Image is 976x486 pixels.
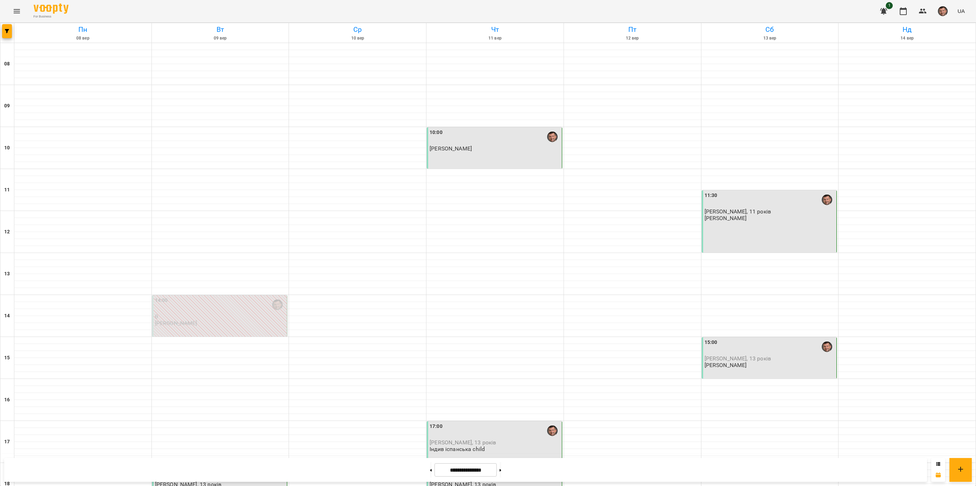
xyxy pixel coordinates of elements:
[705,192,717,199] label: 11:30
[705,208,771,215] span: [PERSON_NAME], 11 років
[957,7,965,15] span: UA
[155,314,286,319] p: 0
[290,35,425,42] h6: 10 вер
[822,341,832,352] img: Маленченко Юрій Сергійович
[955,5,968,17] button: UA
[547,132,558,142] img: Маленченко Юрій Сергійович
[4,396,10,404] h6: 16
[155,297,168,304] label: 14:00
[702,35,837,42] h6: 13 вер
[34,3,69,14] img: Voopty Logo
[938,6,948,16] img: 75717b8e963fcd04a603066fed3de194.png
[4,144,10,152] h6: 10
[840,35,975,42] h6: 14 вер
[822,195,832,205] img: Маленченко Юрій Сергійович
[155,320,197,326] p: [PERSON_NAME]
[4,102,10,110] h6: 09
[153,35,288,42] h6: 09 вер
[427,24,563,35] h6: Чт
[4,228,10,236] h6: 12
[705,355,771,362] span: [PERSON_NAME], 13 років
[4,60,10,68] h6: 08
[8,3,25,20] button: Menu
[705,339,717,346] label: 15:00
[705,215,747,221] p: [PERSON_NAME]
[886,2,893,9] span: 1
[15,35,150,42] h6: 08 вер
[705,362,747,368] p: [PERSON_NAME]
[4,312,10,320] h6: 14
[153,24,288,35] h6: Вт
[547,425,558,436] img: Маленченко Юрій Сергійович
[702,24,837,35] h6: Сб
[840,24,975,35] h6: Нд
[272,300,283,310] img: Маленченко Юрій Сергійович
[4,186,10,194] h6: 11
[4,354,10,362] h6: 15
[565,24,700,35] h6: Пт
[4,270,10,278] h6: 13
[565,35,700,42] h6: 12 вер
[290,24,425,35] h6: Ср
[4,438,10,446] h6: 17
[34,14,69,19] span: For Business
[427,35,563,42] h6: 11 вер
[430,439,496,446] span: [PERSON_NAME], 13 років
[430,446,485,452] p: Індив іспанська child
[15,24,150,35] h6: Пн
[430,423,443,430] label: 17:00
[430,145,472,152] span: [PERSON_NAME]
[430,129,443,136] label: 10:00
